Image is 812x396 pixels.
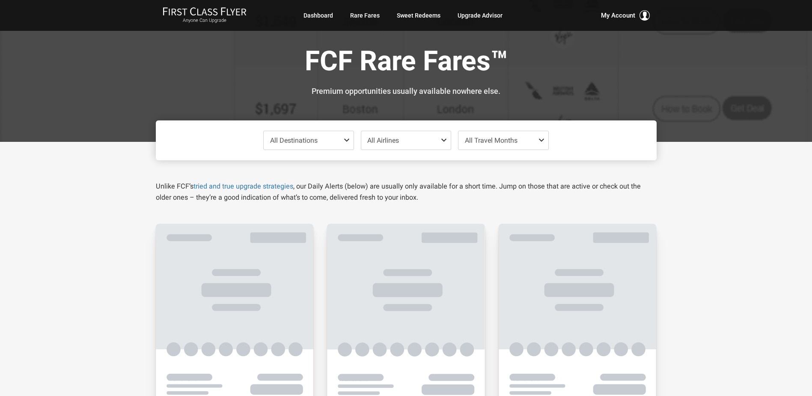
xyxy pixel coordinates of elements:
[163,7,247,24] a: First Class FlyerAnyone Can Upgrade
[156,181,657,203] p: Unlike FCF’s , our Daily Alerts (below) are usually only available for a short time. Jump on thos...
[350,8,380,23] a: Rare Fares
[303,8,333,23] a: Dashboard
[193,182,293,190] a: tried and true upgrade strategies
[163,18,247,24] small: Anyone Can Upgrade
[270,136,318,144] span: All Destinations
[163,7,247,16] img: First Class Flyer
[601,10,650,21] button: My Account
[601,10,635,21] span: My Account
[465,136,518,144] span: All Travel Months
[367,136,399,144] span: All Airlines
[162,87,650,96] h3: Premium opportunities usually available nowhere else.
[397,8,440,23] a: Sweet Redeems
[162,46,650,79] h1: FCF Rare Fares™
[458,8,503,23] a: Upgrade Advisor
